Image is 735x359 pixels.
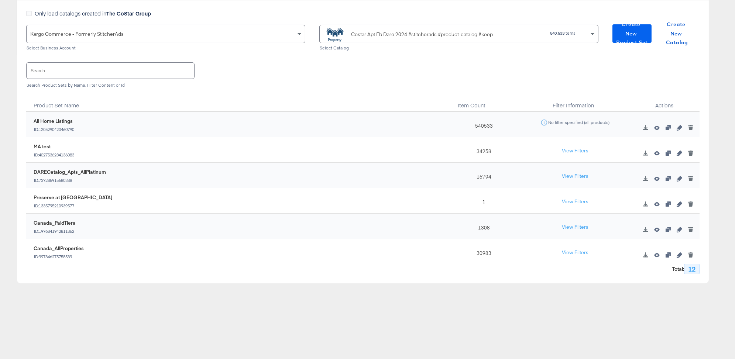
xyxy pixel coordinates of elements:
[26,45,305,51] div: Select Business Account
[35,10,151,17] span: Only load catalogs created in
[34,194,112,201] div: Preserve at [GEOGRAPHIC_DATA]
[34,178,106,183] div: ID: 737285915680388
[557,170,594,183] button: View Filters
[34,245,84,252] div: Canada_AllProperties
[524,31,576,36] div: items
[34,229,75,234] div: ID: 1976841942811862
[557,221,594,234] button: View Filters
[351,31,493,38] div: Costar Apt Fb Dare 2024 #stitcherads #product-catalog #keep
[34,143,75,150] div: MA test
[34,152,75,158] div: ID: 4027536234136083
[34,254,84,259] div: ID: 997346275758539
[34,127,75,132] div: ID: 1205290420460790
[557,144,594,158] button: View Filters
[684,264,700,274] div: 12
[26,93,447,112] div: Toggle SortBy
[34,118,75,125] div: All Home Listings
[657,24,697,43] button: Create New Catalog
[26,83,700,88] div: Search Product Sets by Name, Filter Content or Id
[550,30,564,36] strong: 540,533
[612,24,652,43] button: Create New Product Set
[629,93,700,112] div: Actions
[447,163,517,188] div: 16794
[447,188,517,214] div: 1
[34,220,75,227] div: Canada_PaidTiers
[447,239,517,265] div: 30983
[26,93,447,112] div: Product Set Name
[517,93,629,112] div: Filter Information
[447,112,517,137] div: 540533
[557,195,594,208] button: View Filters
[548,120,610,125] div: No filter specified (all products)
[447,137,517,163] div: 34258
[557,246,594,259] button: View Filters
[447,93,517,112] div: Toggle SortBy
[660,20,694,47] span: Create New Catalog
[447,214,517,239] div: 1308
[672,266,684,273] strong: Total :
[34,203,112,208] div: ID: 1335795210939577
[106,10,151,17] strong: The CoStar Group
[34,169,106,176] div: DARECatalog_Apts_AllPlatinum
[447,93,517,112] div: Item Count
[319,45,598,51] div: Select Catalog
[30,31,124,37] span: Kargo Commerce - Formerly StitcherAds
[27,63,194,79] input: Search product sets
[615,20,649,47] span: Create New Product Set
